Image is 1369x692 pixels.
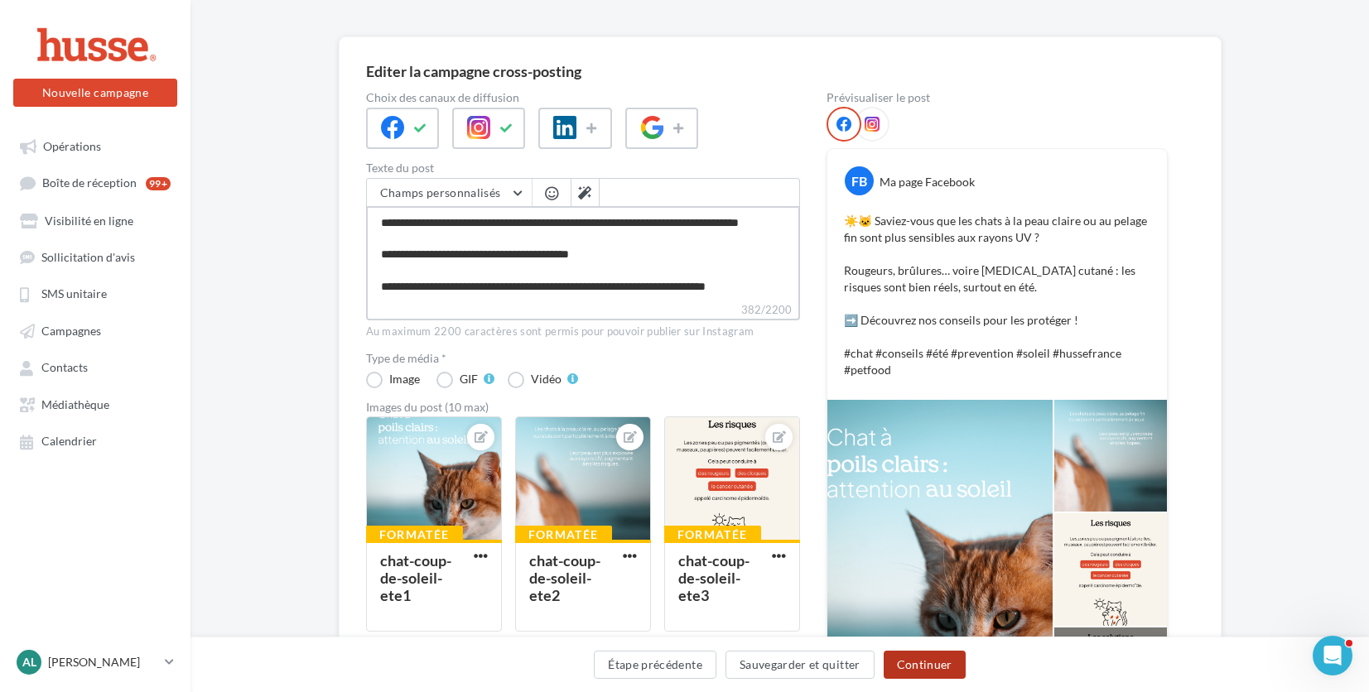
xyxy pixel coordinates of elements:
[41,397,109,411] span: Médiathèque
[45,214,133,228] span: Visibilité en ligne
[366,162,800,174] label: Texte du post
[10,205,181,235] a: Visibilité en ligne
[43,139,101,153] span: Opérations
[844,213,1150,378] p: ☀️🐱 Saviez-vous que les chats à la peau claire ou au pelage fin sont plus sensibles aux rayons UV...
[884,651,966,679] button: Continuer
[10,278,181,308] a: SMS unitaire
[41,435,97,449] span: Calendrier
[594,651,716,679] button: Étape précédente
[10,352,181,382] a: Contacts
[10,131,181,161] a: Opérations
[41,361,88,375] span: Contacts
[460,373,478,385] div: GIF
[42,176,137,190] span: Boîte de réception
[41,287,107,301] span: SMS unitaire
[366,353,800,364] label: Type de média *
[10,389,181,419] a: Médiathèque
[41,324,101,338] span: Campagnes
[367,179,532,207] button: Champs personnalisés
[515,526,612,544] div: Formatée
[389,373,420,385] div: Image
[366,526,463,544] div: Formatée
[10,242,181,272] a: Sollicitation d'avis
[380,551,451,604] div: chat-coup-de-soleil-ete1
[10,167,181,198] a: Boîte de réception99+
[366,401,800,413] div: Images du post (10 max)
[845,166,874,195] div: FB
[529,551,600,604] div: chat-coup-de-soleil-ete2
[366,64,581,79] div: Editer la campagne cross-posting
[146,177,171,190] div: 99+
[10,315,181,345] a: Campagnes
[531,373,562,385] div: Vidéo
[664,526,761,544] div: Formatée
[48,654,158,670] p: [PERSON_NAME]
[678,551,750,604] div: chat-coup-de-soleil-ete3
[725,651,875,679] button: Sauvegarder et quitter
[41,250,135,264] span: Sollicitation d'avis
[827,92,1168,103] div: Prévisualiser le post
[22,654,36,670] span: Al
[366,92,800,103] label: Choix des canaux de diffusion
[10,425,181,455] a: Calendrier
[366,324,800,339] div: Au maximum 2200 caractères sont permis pour pouvoir publier sur Instagram
[13,79,177,107] button: Nouvelle campagne
[380,185,501,199] span: Champs personnalisés
[1313,636,1352,675] iframe: Intercom live chat
[880,174,975,190] div: Ma page Facebook
[13,646,177,678] a: Al [PERSON_NAME]
[366,301,800,320] label: 382/2200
